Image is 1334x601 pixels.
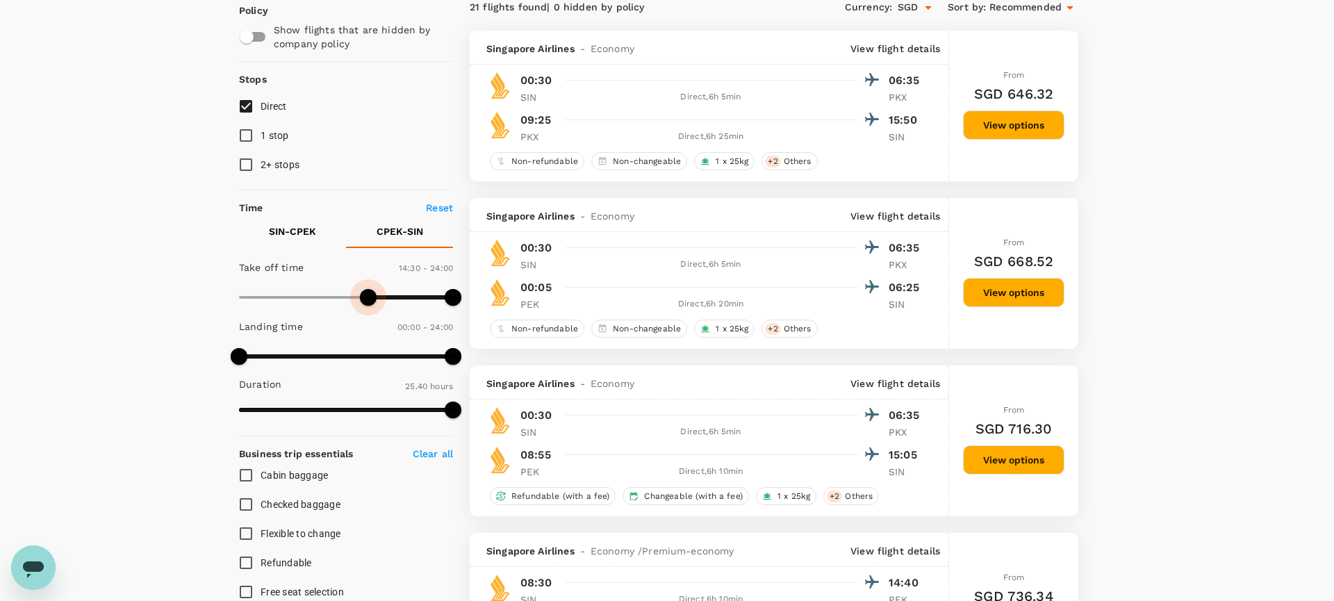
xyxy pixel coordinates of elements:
[520,279,552,296] p: 00:05
[269,224,316,238] p: SIN - CPEK
[823,487,879,505] div: +2Others
[563,90,858,104] div: Direct , 6h 5min
[261,557,312,568] span: Refundable
[563,425,858,439] div: Direct , 6h 5min
[520,258,555,272] p: SIN
[761,320,817,338] div: +2Others
[623,487,748,505] div: Changeable (with a fee)
[839,491,878,502] span: Others
[1003,405,1025,415] span: From
[239,3,252,17] p: Policy
[778,156,817,167] span: Others
[506,323,584,335] span: Non-refundable
[486,239,514,267] img: SQ
[889,279,923,296] p: 06:25
[974,83,1054,105] h6: SGD 646.32
[520,297,555,311] p: PEK
[889,258,923,272] p: PKX
[591,42,634,56] span: Economy
[756,487,816,505] div: 1 x 25kg
[520,130,555,144] p: PKX
[377,224,423,238] p: CPEK - SIN
[591,209,634,223] span: Economy
[486,72,514,99] img: SQ
[426,201,453,215] p: Reset
[506,156,584,167] span: Non-refundable
[261,101,287,112] span: Direct
[486,446,514,474] img: SQ
[889,90,923,104] p: PKX
[399,263,453,273] span: 14:30 - 24:00
[486,209,575,223] span: Singapore Airlines
[889,130,923,144] p: SIN
[520,90,555,104] p: SIN
[486,279,514,306] img: SQ
[889,575,923,591] p: 14:40
[520,72,552,89] p: 00:30
[772,491,816,502] span: 1 x 25kg
[694,152,755,170] div: 1 x 25kg
[974,250,1054,272] h6: SGD 668.52
[261,130,289,141] span: 1 stop
[607,323,686,335] span: Non-changeable
[850,209,940,223] p: View flight details
[963,110,1064,140] button: View options
[239,261,304,274] p: Take off time
[261,470,328,481] span: Cabin baggage
[889,407,923,424] p: 06:35
[975,418,1053,440] h6: SGD 716.30
[889,465,923,479] p: SIN
[405,381,453,391] span: 25.40 hours
[563,297,858,311] div: Direct , 6h 20min
[486,544,575,558] span: Singapore Airlines
[11,545,56,590] iframe: Button to launch messaging window
[239,320,303,334] p: Landing time
[889,240,923,256] p: 06:35
[1003,573,1025,582] span: From
[850,377,940,390] p: View flight details
[963,445,1064,475] button: View options
[591,377,634,390] span: Economy
[413,447,453,461] p: Clear all
[963,278,1064,307] button: View options
[486,406,514,434] img: SQ
[765,323,780,335] span: + 2
[397,322,453,332] span: 00:00 - 24:00
[575,544,591,558] span: -
[520,240,552,256] p: 00:30
[694,320,755,338] div: 1 x 25kg
[486,377,575,390] span: Singapore Airlines
[490,487,616,505] div: Refundable (with a fee)
[239,74,267,85] strong: Stops
[850,544,940,558] p: View flight details
[1003,70,1025,80] span: From
[520,575,552,591] p: 08:30
[261,499,340,510] span: Checked baggage
[261,159,299,170] span: 2+ stops
[575,42,591,56] span: -
[642,544,734,558] span: Premium-economy
[563,258,858,272] div: Direct , 6h 5min
[761,152,817,170] div: +2Others
[520,112,551,129] p: 09:25
[889,447,923,463] p: 15:05
[710,323,754,335] span: 1 x 25kg
[607,156,686,167] span: Non-changeable
[575,209,591,223] span: -
[1003,238,1025,247] span: From
[591,152,687,170] div: Non-changeable
[889,112,923,129] p: 15:50
[563,465,858,479] div: Direct , 6h 10min
[591,544,642,558] span: Economy /
[239,377,281,391] p: Duration
[889,72,923,89] p: 06:35
[261,586,344,598] span: Free seat selection
[486,42,575,56] span: Singapore Airlines
[490,152,584,170] div: Non-refundable
[889,425,923,439] p: PKX
[520,425,555,439] p: SIN
[239,448,354,459] strong: Business trip essentials
[239,201,263,215] p: Time
[778,323,817,335] span: Others
[591,320,687,338] div: Non-changeable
